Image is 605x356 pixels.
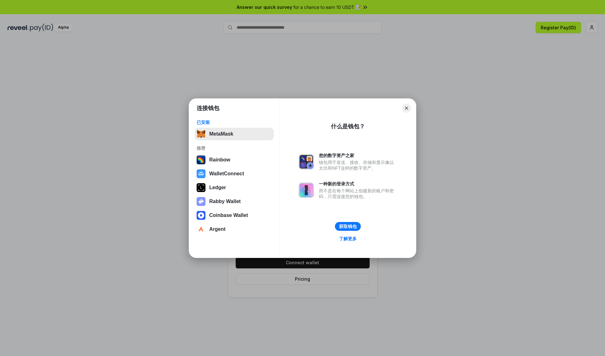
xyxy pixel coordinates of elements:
[197,155,205,164] img: svg+xml,%3Csvg%20width%3D%22120%22%20height%3D%22120%22%20viewBox%3D%220%200%20120%20120%22%20fil...
[195,181,274,194] button: Ledger
[339,224,357,229] div: 获取钱包
[335,222,361,231] button: 获取钱包
[319,153,397,158] div: 您的数字资产之家
[209,185,226,190] div: Ledger
[402,104,411,113] button: Close
[197,211,205,220] img: svg+xml,%3Csvg%20width%3D%2228%22%20height%3D%2228%22%20viewBox%3D%220%200%2028%2028%22%20fill%3D...
[319,181,397,187] div: 一种新的登录方式
[197,169,205,178] img: svg+xml,%3Csvg%20width%3D%2228%22%20height%3D%2228%22%20viewBox%3D%220%200%2028%2028%22%20fill%3D...
[209,213,248,218] div: Coinbase Wallet
[197,130,205,138] img: svg+xml,%3Csvg%20fill%3D%22none%22%20height%3D%2233%22%20viewBox%3D%220%200%2035%2033%22%20width%...
[209,199,241,204] div: Rabby Wallet
[197,145,272,151] div: 推荐
[197,120,272,125] div: 已安装
[197,225,205,234] img: svg+xml,%3Csvg%20width%3D%2228%22%20height%3D%2228%22%20viewBox%3D%220%200%2028%2028%22%20fill%3D...
[195,154,274,166] button: Rainbow
[299,183,314,198] img: svg+xml,%3Csvg%20xmlns%3D%22http%3A%2F%2Fwww.w3.org%2F2000%2Fsvg%22%20fill%3D%22none%22%20viewBox...
[197,197,205,206] img: svg+xml,%3Csvg%20xmlns%3D%22http%3A%2F%2Fwww.w3.org%2F2000%2Fsvg%22%20fill%3D%22none%22%20viewBox...
[335,235,360,243] a: 了解更多
[209,131,233,137] div: MetaMask
[195,223,274,236] button: Argent
[319,160,397,171] div: 钱包用于发送、接收、存储和显示像以太坊和NFT这样的数字资产。
[339,236,357,242] div: 了解更多
[209,226,226,232] div: Argent
[209,171,244,177] div: WalletConnect
[195,195,274,208] button: Rabby Wallet
[331,123,365,130] div: 什么是钱包？
[195,167,274,180] button: WalletConnect
[319,188,397,199] div: 而不是在每个网站上创建新的账户和密码，只需连接您的钱包。
[209,157,230,163] div: Rainbow
[299,154,314,169] img: svg+xml,%3Csvg%20xmlns%3D%22http%3A%2F%2Fwww.w3.org%2F2000%2Fsvg%22%20fill%3D%22none%22%20viewBox...
[195,209,274,222] button: Coinbase Wallet
[197,183,205,192] img: svg+xml,%3Csvg%20xmlns%3D%22http%3A%2F%2Fwww.w3.org%2F2000%2Fsvg%22%20width%3D%2228%22%20height%3...
[195,128,274,140] button: MetaMask
[197,104,219,112] h1: 连接钱包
